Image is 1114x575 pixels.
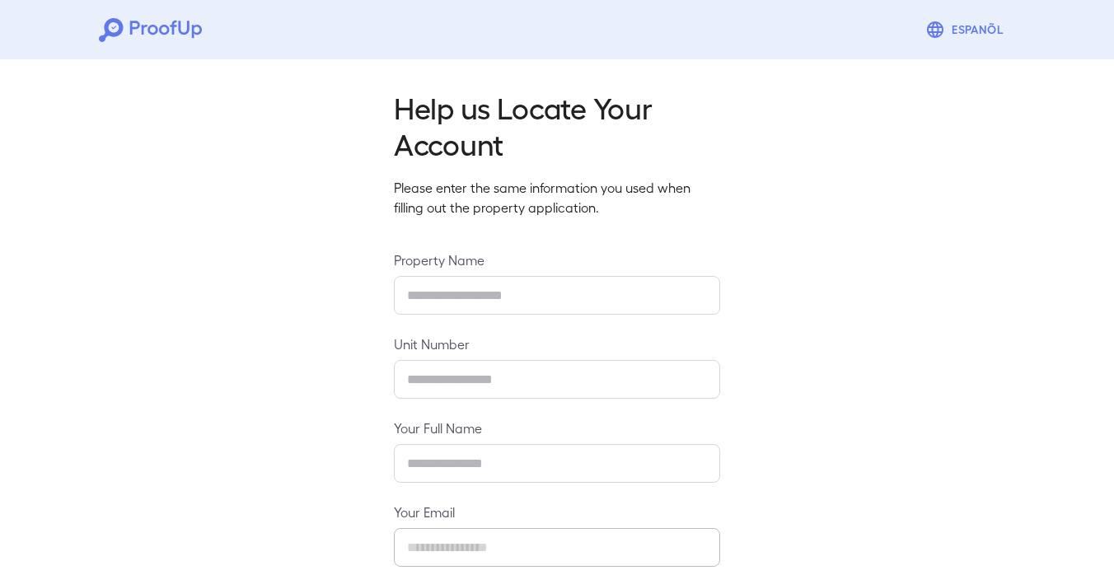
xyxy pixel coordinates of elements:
[394,334,720,353] label: Unit Number
[919,13,1015,46] button: Espanõl
[394,418,720,437] label: Your Full Name
[394,503,720,521] label: Your Email
[394,89,720,161] h2: Help us Locate Your Account
[394,250,720,269] label: Property Name
[394,178,720,217] p: Please enter the same information you used when filling out the property application.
